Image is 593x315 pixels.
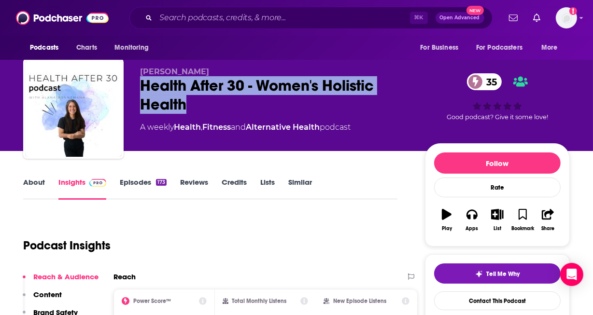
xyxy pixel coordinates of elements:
[467,73,502,90] a: 35
[202,123,231,132] a: Fitness
[434,178,561,197] div: Rate
[541,226,554,232] div: Share
[436,12,484,24] button: Open AdvancedNew
[535,39,570,57] button: open menu
[447,113,548,121] span: Good podcast? Give it some love!
[30,41,58,55] span: Podcasts
[440,15,480,20] span: Open Advanced
[470,39,537,57] button: open menu
[33,290,62,299] p: Content
[260,178,275,200] a: Lists
[494,226,501,232] div: List
[442,226,452,232] div: Play
[180,178,208,200] a: Reviews
[129,7,493,29] div: Search podcasts, credits, & more...
[140,122,351,133] div: A weekly podcast
[569,7,577,15] svg: Add a profile image
[410,12,428,24] span: ⌘ K
[333,298,386,304] h2: New Episode Listens
[560,263,583,286] div: Open Intercom Messenger
[288,178,312,200] a: Similar
[114,41,149,55] span: Monitoring
[156,10,410,26] input: Search podcasts, credits, & more...
[529,10,544,26] a: Show notifications dropdown
[113,272,136,281] h2: Reach
[222,178,247,200] a: Credits
[505,10,522,26] a: Show notifications dropdown
[466,226,479,232] div: Apps
[23,39,71,57] button: open menu
[434,203,459,237] button: Play
[201,123,202,132] span: ,
[476,41,522,55] span: For Podcasters
[89,179,106,187] img: Podchaser Pro
[487,270,520,278] span: Tell Me Why
[413,39,470,57] button: open menu
[510,203,535,237] button: Bookmark
[556,7,577,28] button: Show profile menu
[156,179,167,186] div: 173
[58,178,106,200] a: InsightsPodchaser Pro
[23,238,111,253] h1: Podcast Insights
[536,203,561,237] button: Share
[232,298,287,304] h2: Total Monthly Listens
[459,203,484,237] button: Apps
[23,272,99,290] button: Reach & Audience
[140,67,209,76] span: [PERSON_NAME]
[133,298,171,304] h2: Power Score™
[541,41,558,55] span: More
[434,263,561,284] button: tell me why sparkleTell Me Why
[16,9,109,27] img: Podchaser - Follow, Share and Rate Podcasts
[420,41,458,55] span: For Business
[246,123,320,132] a: Alternative Health
[466,6,484,15] span: New
[23,178,45,200] a: About
[556,7,577,28] img: User Profile
[108,39,161,57] button: open menu
[485,203,510,237] button: List
[477,73,502,90] span: 35
[120,178,167,200] a: Episodes173
[425,67,570,127] div: 35Good podcast? Give it some love!
[434,291,561,310] a: Contact This Podcast
[475,270,483,278] img: tell me why sparkle
[231,123,246,132] span: and
[25,60,122,157] img: Health After 30 - Women's Holistic Health
[76,41,97,55] span: Charts
[556,7,577,28] span: Logged in as amandagibson
[434,152,561,174] button: Follow
[174,123,201,132] a: Health
[511,226,534,232] div: Bookmark
[70,39,103,57] a: Charts
[33,272,99,281] p: Reach & Audience
[23,290,62,308] button: Content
